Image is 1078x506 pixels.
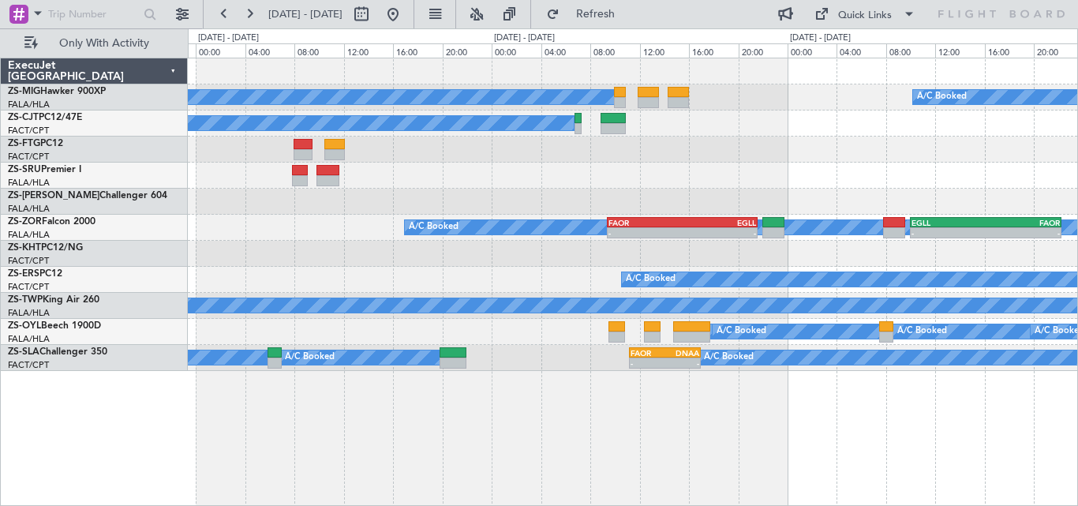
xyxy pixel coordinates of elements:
a: FACT/CPT [8,125,49,137]
span: ZS-CJT [8,113,39,122]
a: ZS-ZORFalcon 2000 [8,217,95,227]
span: ZS-TWP [8,295,43,305]
a: ZS-MIGHawker 900XP [8,87,106,96]
span: ZS-ZOR [8,217,42,227]
div: 20:00 [443,43,492,58]
div: 04:00 [837,43,885,58]
div: EGLL [911,218,986,227]
div: FAOR [631,348,665,358]
div: - [986,228,1060,238]
a: ZS-CJTPC12/47E [8,113,82,122]
a: FALA/HLA [8,99,50,111]
div: 00:00 [196,43,245,58]
div: - [683,228,756,238]
div: 12:00 [935,43,984,58]
span: ZS-SLA [8,347,39,357]
div: A/C Booked [409,216,459,239]
div: 16:00 [985,43,1034,58]
div: - [631,358,665,368]
div: 08:00 [886,43,935,58]
span: ZS-FTG [8,139,40,148]
a: FALA/HLA [8,307,50,319]
div: EGLL [683,218,756,227]
a: ZS-[PERSON_NAME]Challenger 604 [8,191,167,201]
span: ZS-MIG [8,87,40,96]
a: FACT/CPT [8,359,49,371]
div: A/C Booked [704,346,754,369]
div: 04:00 [541,43,590,58]
div: 12:00 [640,43,689,58]
button: Only With Activity [17,31,171,56]
div: FAOR [986,218,1060,227]
a: ZS-FTGPC12 [8,139,63,148]
a: FACT/CPT [8,281,49,293]
button: Refresh [539,2,634,27]
a: FALA/HLA [8,333,50,345]
div: 16:00 [689,43,738,58]
div: [DATE] - [DATE] [198,32,259,45]
div: 00:00 [492,43,541,58]
div: - [664,358,699,368]
a: ZS-TWPKing Air 260 [8,295,99,305]
span: ZS-SRU [8,165,41,174]
span: Only With Activity [41,38,167,49]
a: ZS-OYLBeech 1900D [8,321,101,331]
div: [DATE] - [DATE] [790,32,851,45]
div: 04:00 [245,43,294,58]
a: ZS-SLAChallenger 350 [8,347,107,357]
span: ZS-ERS [8,269,39,279]
div: 08:00 [590,43,639,58]
span: ZS-[PERSON_NAME] [8,191,99,201]
a: ZS-ERSPC12 [8,269,62,279]
div: DNAA [664,348,699,358]
a: FACT/CPT [8,151,49,163]
a: ZS-SRUPremier I [8,165,81,174]
a: FALA/HLA [8,229,50,241]
a: ZS-KHTPC12/NG [8,243,83,253]
span: [DATE] - [DATE] [268,7,342,21]
button: Quick Links [807,2,923,27]
div: - [911,228,986,238]
span: ZS-OYL [8,321,41,331]
div: A/C Booked [917,85,967,109]
div: Quick Links [838,8,892,24]
div: A/C Booked [626,268,676,291]
div: A/C Booked [717,320,766,343]
div: 20:00 [739,43,788,58]
div: [DATE] - [DATE] [494,32,555,45]
a: FALA/HLA [8,177,50,189]
div: - [608,228,682,238]
a: FACT/CPT [8,255,49,267]
span: ZS-KHT [8,243,41,253]
div: A/C Booked [285,346,335,369]
a: FALA/HLA [8,203,50,215]
div: 12:00 [344,43,393,58]
div: A/C Booked [897,320,947,343]
input: Trip Number [48,2,139,26]
div: 00:00 [788,43,837,58]
span: Refresh [563,9,629,20]
div: FAOR [608,218,682,227]
div: 08:00 [294,43,343,58]
div: 16:00 [393,43,442,58]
